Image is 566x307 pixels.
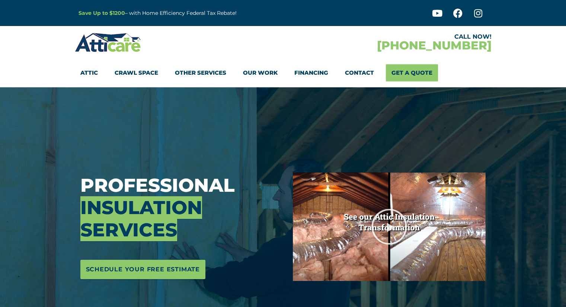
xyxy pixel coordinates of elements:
a: Get A Quote [386,64,438,81]
a: Save Up to $1200 [79,10,125,16]
a: Crawl Space [115,64,158,81]
a: Contact [345,64,374,81]
a: Financing [294,64,328,81]
div: Play Video [371,208,408,245]
span: Schedule Your Free Estimate [86,264,200,275]
a: Our Work [243,64,278,81]
div: CALL NOW! [283,34,492,40]
h3: Professional [80,174,282,241]
a: Schedule Your Free Estimate [80,260,206,279]
a: Attic [80,64,98,81]
a: Other Services [175,64,226,81]
span: Insulation Services [80,196,202,241]
p: – with Home Efficiency Federal Tax Rebate! [79,9,320,17]
nav: Menu [80,64,486,81]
